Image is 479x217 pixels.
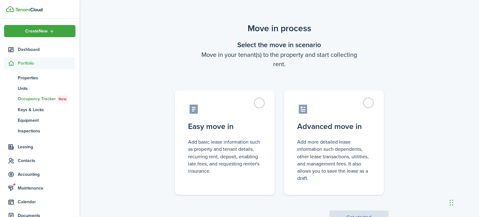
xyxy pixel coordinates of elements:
span: Accounting [18,171,75,178]
span: New [59,96,66,102]
span: Equipment [18,117,75,124]
span: Inspections [18,128,75,134]
a: Keys & Locks [4,104,75,115]
span: Contacts [18,157,75,164]
scenario-title: Move in process [170,22,389,35]
a: Units [4,83,75,94]
span: Properties [18,75,75,81]
span: Keys & Locks [18,106,75,113]
span: Portfolio [18,60,75,67]
span: Units [18,85,75,92]
span: Dashboard [18,46,75,53]
control-radio-card-description: Add more detailed lease information such dependents, other lease transactions, utilities, and man... [297,138,371,182]
a: Inspections [4,126,75,136]
span: Occupancy Tracker [18,96,75,102]
wizard-step-header-description: Move in your tenant(s) to the property and start collecting rent. [170,50,389,69]
iframe: Chat Widget [448,187,479,217]
control-radio-card-description: Add basic lease information such as property and tenant details, recurring rent, deposit, enablin... [188,138,262,175]
a: Properties [4,72,75,83]
a: Equipment [4,115,75,126]
img: TenantCloud [6,6,14,12]
a: Occupancy TrackerNew [4,94,75,104]
control-radio-card-title: Advanced move in [297,121,371,132]
img: TenantCloud [15,8,42,12]
a: Dashboard [4,43,75,56]
span: Calendar [18,199,75,205]
div: Drag [450,193,453,212]
span: Maintenance [18,185,75,191]
control-radio-card-title: Easy move in [188,121,262,132]
wizard-step-header-title: Select the move in scenario [170,40,389,50]
button: Open menu [4,25,75,37]
span: Leasing [18,144,75,150]
span: Create New [25,29,48,33]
